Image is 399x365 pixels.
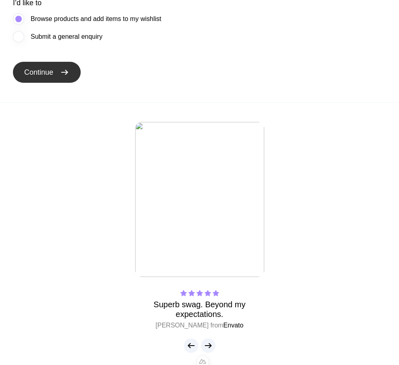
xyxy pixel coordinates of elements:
span: Envato [224,322,244,329]
span: Continue [24,67,53,77]
span: Browse products and add items to my wishlist [31,14,161,24]
cite: [PERSON_NAME] from [135,321,264,330]
button: Continue [13,62,81,83]
p: Superb swag. Beyond my expectations. [135,300,264,319]
span: Submit a general enquiry [31,32,102,42]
